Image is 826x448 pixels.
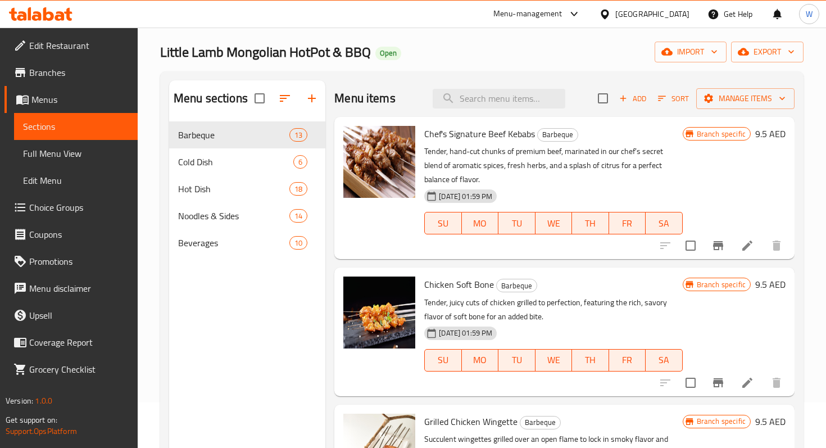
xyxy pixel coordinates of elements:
span: FR [614,215,642,232]
span: Get support on: [6,413,57,427]
span: FR [614,352,642,368]
div: Barbeque13 [169,121,325,148]
div: Cold Dish6 [169,148,325,175]
a: Menus [4,86,138,113]
button: import [655,42,727,62]
span: Sort sections [271,85,298,112]
span: SU [429,352,457,368]
img: Chef's Signature Beef Kebabs [343,126,415,198]
button: delete [763,369,790,396]
span: Version: [6,393,33,408]
span: export [740,45,795,59]
span: Select to update [679,371,702,395]
h6: 9.5 AED [755,126,786,142]
div: Hot Dish [178,182,289,196]
span: Cold Dish [178,155,293,169]
div: [GEOGRAPHIC_DATA] [615,8,689,20]
button: delete [763,232,790,259]
span: Choice Groups [29,201,129,214]
button: export [731,42,804,62]
div: Menu-management [493,7,562,21]
span: Grocery Checklist [29,363,129,376]
span: MO [466,215,494,232]
span: TU [503,215,531,232]
span: Branch specific [692,129,750,139]
div: Open [375,47,401,60]
span: Select section [591,87,615,110]
span: Barbeque [178,128,289,142]
button: Branch-specific-item [705,232,732,259]
div: Barbeque [537,128,578,142]
span: 6 [294,157,307,168]
button: SU [424,212,461,234]
span: Manage items [705,92,786,106]
button: TH [572,212,609,234]
a: Full Menu View [14,140,138,167]
span: Little Lamb Mongolian HotPot & BBQ [160,39,371,65]
a: Branches [4,59,138,86]
p: Tender, juicy cuts of chicken grilled to perfection, featuring the rich, savory flavor of soft bo... [424,296,682,324]
a: Coupons [4,221,138,248]
button: MO [462,212,499,234]
span: Sort [658,92,689,105]
span: Full Menu View [23,147,129,160]
a: Menu disclaimer [4,275,138,302]
span: Barbeque [538,128,578,141]
span: WE [540,352,568,368]
h6: 9.5 AED [755,277,786,292]
span: Barbeque [520,416,560,429]
button: Add section [298,85,325,112]
a: Edit Restaurant [4,32,138,59]
span: 1.0.0 [35,393,52,408]
span: Edit Menu [23,174,129,187]
div: items [289,236,307,250]
span: Sections [23,120,129,133]
button: WE [535,349,573,372]
span: SA [650,215,678,232]
button: Add [615,90,651,107]
div: Beverages10 [169,229,325,256]
span: Branches [29,66,129,79]
span: W [806,8,813,20]
span: WE [540,215,568,232]
span: Promotions [29,255,129,268]
span: Barbeque [497,279,537,292]
div: items [289,128,307,142]
span: Branch specific [692,416,750,427]
span: TU [503,352,531,368]
span: MO [466,352,494,368]
h6: 9.5 AED [755,414,786,429]
span: Coverage Report [29,336,129,349]
button: TU [498,212,535,234]
button: SA [646,212,683,234]
span: Noodles & Sides [178,209,289,223]
span: SU [429,215,457,232]
p: Tender, hand-cut chunks of premium beef, marinated in our chef’s secret blend of aromatic spices,... [424,144,682,187]
a: Grocery Checklist [4,356,138,383]
button: Sort [655,90,692,107]
span: Branch specific [692,279,750,290]
button: TU [498,349,535,372]
span: Menus [31,93,129,106]
span: TH [577,215,605,232]
span: 13 [290,130,307,141]
span: 10 [290,238,307,248]
button: Branch-specific-item [705,369,732,396]
span: 14 [290,211,307,221]
span: Chicken Soft Bone [424,276,494,293]
span: Edit Restaurant [29,39,129,52]
span: Upsell [29,309,129,322]
span: Select all sections [248,87,271,110]
button: Manage items [696,88,795,109]
a: Edit menu item [741,239,754,252]
button: FR [609,212,646,234]
span: Select to update [679,234,702,257]
span: TH [577,352,605,368]
span: Chef's Signature Beef Kebabs [424,125,535,142]
img: Chicken Soft Bone [343,277,415,349]
div: items [289,209,307,223]
span: Open [375,48,401,58]
input: search [433,89,565,108]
